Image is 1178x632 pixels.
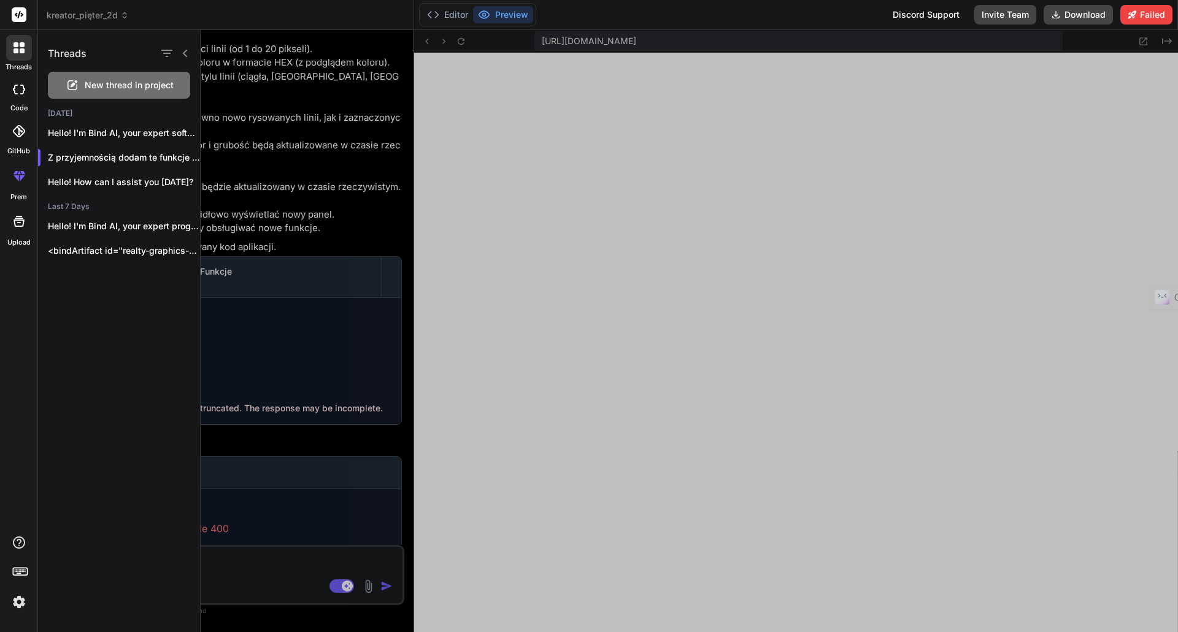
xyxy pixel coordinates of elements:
[10,103,28,113] label: code
[10,192,27,202] label: prem
[48,220,200,232] p: Hello! I'm Bind AI, your expert programming...
[1120,5,1172,25] button: Failed
[885,5,967,25] div: Discord Support
[48,176,200,188] p: Hello! How can I assist you [DATE]?
[7,146,30,156] label: GitHub
[7,237,31,248] label: Upload
[48,46,87,61] h1: Threads
[85,79,174,91] span: New thread in project
[48,151,200,164] p: Z przyjemnością dodam te funkcje do apli...
[38,202,200,211] h2: Last 7 Days
[38,109,200,118] h2: [DATE]
[1044,5,1113,25] button: Download
[422,6,473,23] button: Editor
[473,6,533,23] button: Preview
[974,5,1036,25] button: Invite Team
[47,9,129,21] span: kreator_pięter_2d
[48,245,200,257] p: <bindArtifact id="realty-graphics-pro" title="RealtyGraphics Pro"> <bindAction type="file" filePa...
[9,592,29,612] img: settings
[6,62,32,72] label: threads
[48,127,200,139] p: Hello! I'm Bind AI, your expert software...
